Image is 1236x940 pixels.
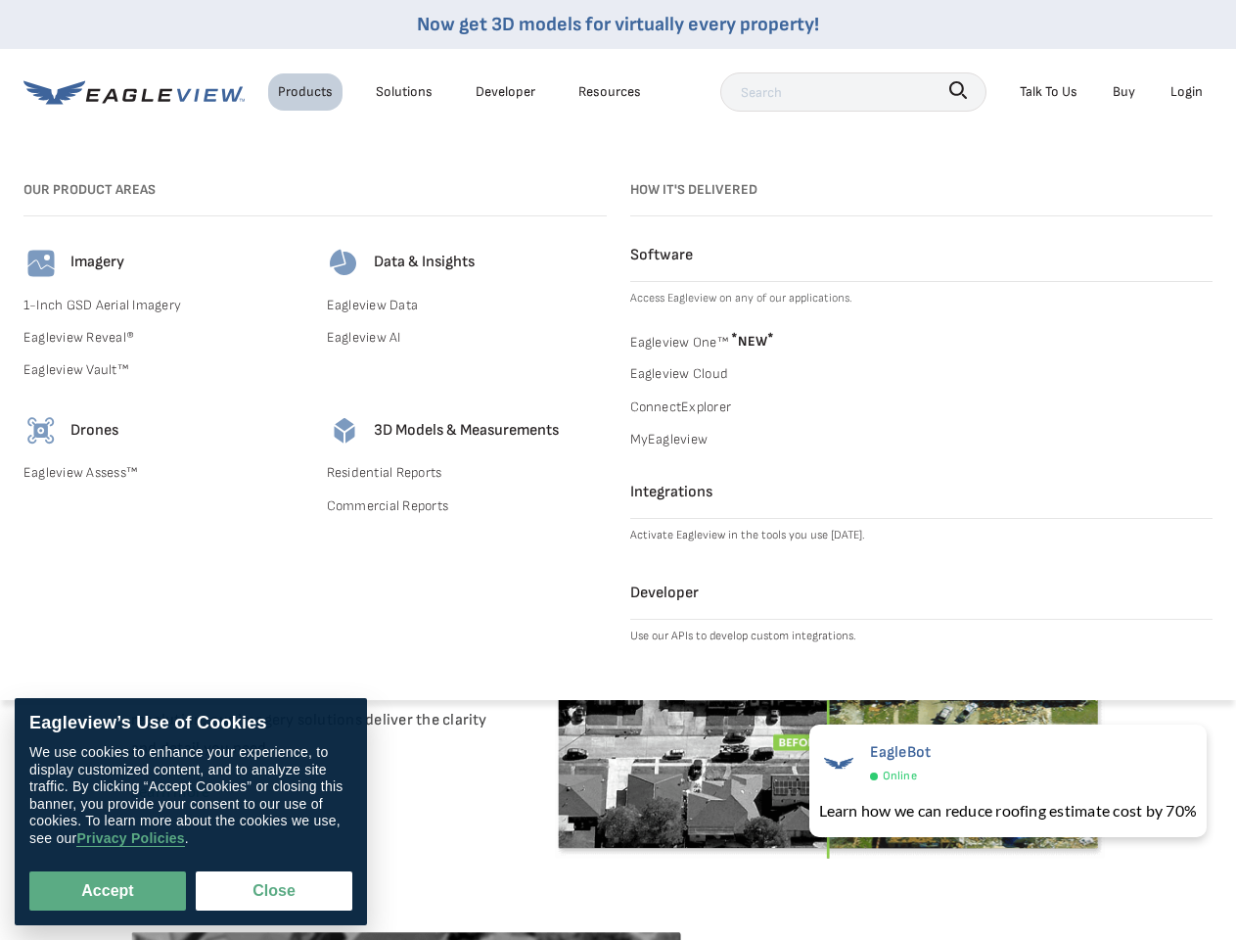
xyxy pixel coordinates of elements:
p: Activate Eagleview in the tools you use [DATE]. [630,527,1213,544]
div: We use cookies to enhance your experience, to display customized content, and to analyze site tra... [29,744,352,847]
h4: 3D Models & Measurements [374,421,559,442]
img: 3d-models-icon.svg [327,413,362,448]
h4: Developer [630,584,1213,604]
a: 1-Inch GSD Aerial Imagery [23,293,303,317]
p: Use our APIs to develop custom integrations. [630,628,1213,645]
img: EagleBot [819,743,858,782]
a: MyEagleview [630,427,1213,451]
a: Now get 3D models for virtually every property! [417,13,819,36]
img: drones-icon.svg [23,413,59,448]
a: Eagleview Data [327,293,607,317]
a: Eagleview One™ *NEW* [630,323,1213,354]
a: Eagleview Reveal® [23,325,303,350]
a: Eagleview Assess™ [23,460,303,485]
div: Talk To Us [1020,79,1077,104]
h3: Our Product Areas [23,182,607,199]
a: Privacy Policies [76,830,184,847]
div: Products [278,79,333,104]
button: Accept [29,871,186,911]
span: Online [883,766,917,787]
h4: Data & Insights [374,253,475,273]
span: EagleBot [870,743,932,762]
a: Developer [476,79,535,104]
div: Learn how we can reduce roofing estimate cost by 70% [819,799,1197,822]
img: data-icon.svg [327,246,362,281]
a: Eagleview AI [327,325,607,350]
a: ConnectExplorer [630,395,1213,419]
div: Login [1170,79,1203,104]
div: Resources [578,79,641,104]
h4: Imagery [70,253,124,273]
button: Close [196,871,352,911]
a: Eagleview Cloud [630,361,1213,386]
a: Buy [1113,79,1135,104]
h4: Integrations [630,483,1213,503]
img: EagleView Imagery [555,621,1105,859]
span: NEW [728,333,774,350]
a: Eagleview Vault™ [23,357,303,382]
a: Commercial Reports [327,493,607,518]
h4: Drones [70,421,118,442]
a: Developer Use our APIs to develop custom integrations. [630,584,1213,645]
a: Integrations Activate Eagleview in the tools you use [DATE]. [630,483,1213,544]
h3: How it's Delivered [630,182,1213,199]
div: Eagleview’s Use of Cookies [29,713,352,734]
p: Access Eagleview on any of our applications. [630,290,1213,307]
div: Solutions [376,79,433,104]
img: imagery-icon.svg [23,246,59,281]
input: Search [720,72,986,112]
a: Residential Reports [327,460,607,485]
h4: Software [630,246,1213,266]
